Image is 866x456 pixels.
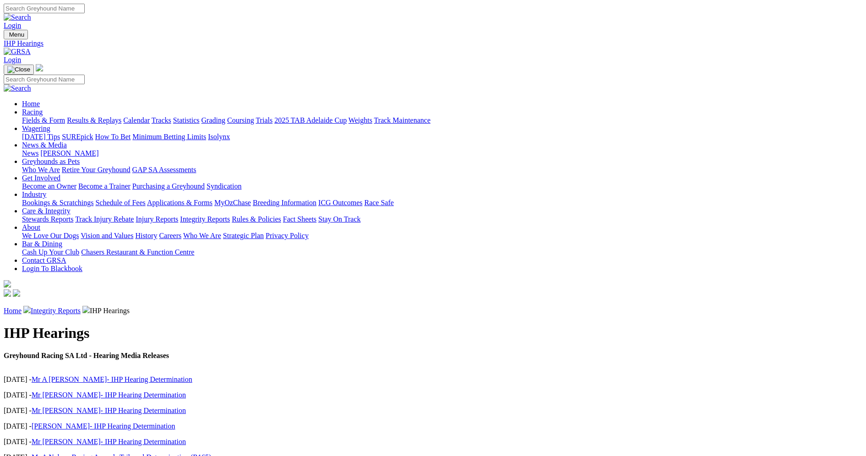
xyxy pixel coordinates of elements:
[75,215,134,223] a: Track Injury Rebate
[62,133,93,141] a: SUREpick
[95,133,131,141] a: How To Bet
[283,215,316,223] a: Fact Sheets
[7,66,30,73] img: Close
[22,174,60,182] a: Get Involved
[22,240,62,248] a: Bar & Dining
[22,248,79,256] a: Cash Up Your Club
[22,133,60,141] a: [DATE] Tips
[318,199,362,206] a: ICG Outcomes
[4,289,11,297] img: facebook.svg
[4,65,34,75] button: Toggle navigation
[32,407,186,414] a: Mr [PERSON_NAME]- IHP Hearing Determination
[22,149,862,157] div: News & Media
[22,133,862,141] div: Wagering
[22,166,60,174] a: Who We Are
[374,116,430,124] a: Track Maintenance
[253,199,316,206] a: Breeding Information
[22,182,862,190] div: Get Involved
[4,407,862,415] p: [DATE] -
[22,166,862,174] div: Greyhounds as Pets
[22,248,862,256] div: Bar & Dining
[4,84,31,92] img: Search
[4,56,21,64] a: Login
[223,232,264,239] a: Strategic Plan
[183,232,221,239] a: Who We Are
[256,116,272,124] a: Trials
[22,232,862,240] div: About
[4,352,169,359] strong: Greyhound Racing SA Ltd - Hearing Media Releases
[152,116,171,124] a: Tracks
[4,75,85,84] input: Search
[40,149,98,157] a: [PERSON_NAME]
[22,199,93,206] a: Bookings & Scratchings
[22,182,76,190] a: Become an Owner
[274,116,347,124] a: 2025 TAB Adelaide Cup
[4,438,862,446] p: [DATE] -
[22,199,862,207] div: Industry
[4,375,862,384] p: [DATE] -
[32,422,175,430] a: [PERSON_NAME]- IHP Hearing Determination
[159,232,181,239] a: Careers
[364,199,393,206] a: Race Safe
[173,116,200,124] a: Statistics
[22,116,65,124] a: Fields & Form
[22,157,80,165] a: Greyhounds as Pets
[132,133,206,141] a: Minimum Betting Limits
[4,325,862,342] h1: IHP Hearings
[22,116,862,125] div: Racing
[4,30,28,39] button: Toggle navigation
[4,48,31,56] img: GRSA
[95,199,145,206] a: Schedule of Fees
[13,289,20,297] img: twitter.svg
[22,265,82,272] a: Login To Blackbook
[22,100,40,108] a: Home
[180,215,230,223] a: Integrity Reports
[4,391,862,399] p: [DATE] -
[135,232,157,239] a: History
[123,116,150,124] a: Calendar
[22,256,66,264] a: Contact GRSA
[22,108,43,116] a: Racing
[22,141,67,149] a: News & Media
[266,232,309,239] a: Privacy Policy
[214,199,251,206] a: MyOzChase
[227,116,254,124] a: Coursing
[67,116,121,124] a: Results & Replays
[22,232,79,239] a: We Love Our Dogs
[32,391,186,399] a: Mr [PERSON_NAME]- IHP Hearing Determination
[208,133,230,141] a: Isolynx
[132,182,205,190] a: Purchasing a Greyhound
[202,116,225,124] a: Grading
[31,307,81,315] a: Integrity Reports
[4,280,11,288] img: logo-grsa-white.png
[36,64,43,71] img: logo-grsa-white.png
[22,215,862,223] div: Care & Integrity
[132,166,196,174] a: GAP SA Assessments
[318,215,360,223] a: Stay On Track
[22,190,46,198] a: Industry
[4,4,85,13] input: Search
[22,149,38,157] a: News
[81,248,194,256] a: Chasers Restaurant & Function Centre
[4,307,22,315] a: Home
[81,232,133,239] a: Vision and Values
[22,223,40,231] a: About
[78,182,131,190] a: Become a Trainer
[23,306,31,313] img: chevron-right.svg
[136,215,178,223] a: Injury Reports
[9,31,24,38] span: Menu
[4,306,862,315] p: IHP Hearings
[22,207,71,215] a: Care & Integrity
[207,182,241,190] a: Syndication
[147,199,212,206] a: Applications & Forms
[232,215,281,223] a: Rules & Policies
[22,215,73,223] a: Stewards Reports
[4,13,31,22] img: Search
[62,166,131,174] a: Retire Your Greyhound
[32,438,186,445] a: Mr [PERSON_NAME]- IHP Hearing Determination
[32,375,192,383] a: Mr A [PERSON_NAME]- IHP Hearing Determination
[22,125,50,132] a: Wagering
[4,39,862,48] a: IHP Hearings
[4,422,862,430] p: [DATE] -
